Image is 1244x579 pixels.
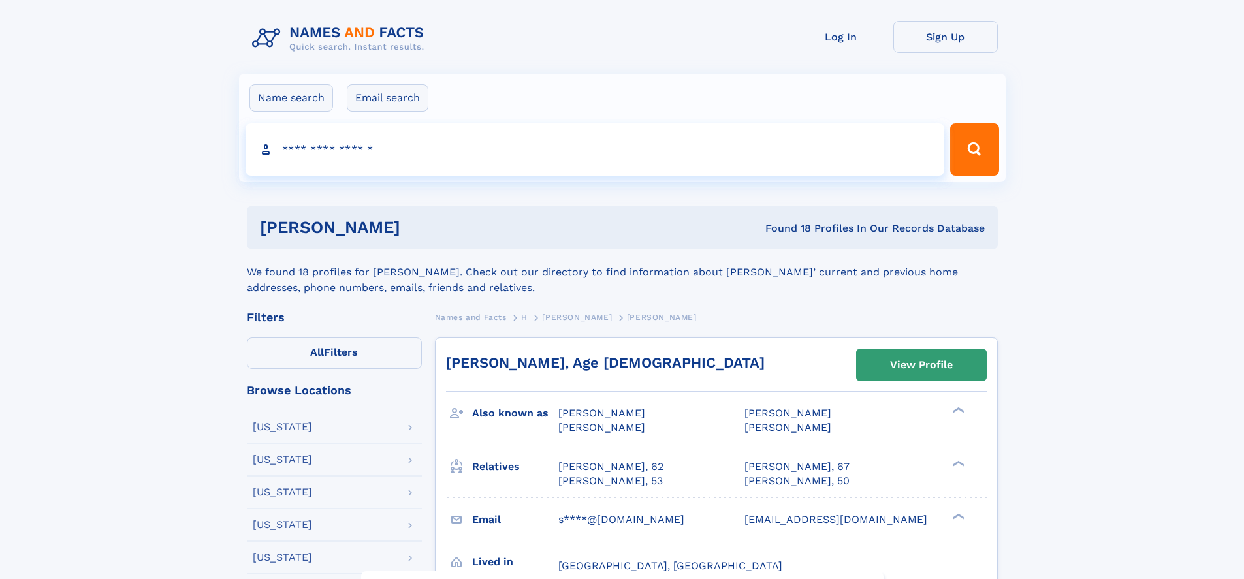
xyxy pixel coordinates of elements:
span: [EMAIL_ADDRESS][DOMAIN_NAME] [744,513,927,525]
a: [PERSON_NAME], Age [DEMOGRAPHIC_DATA] [446,354,765,371]
a: [PERSON_NAME], 67 [744,460,850,474]
div: View Profile [890,350,953,380]
label: Email search [347,84,428,112]
img: Logo Names and Facts [247,21,435,56]
span: H [521,313,528,322]
div: [US_STATE] [253,520,312,530]
div: [US_STATE] [253,552,312,563]
span: [PERSON_NAME] [744,421,831,433]
a: [PERSON_NAME], 53 [558,474,663,488]
span: [PERSON_NAME] [558,407,645,419]
h1: [PERSON_NAME] [260,219,583,236]
a: H [521,309,528,325]
button: Search Button [950,123,998,176]
a: [PERSON_NAME], 62 [558,460,663,474]
div: We found 18 profiles for [PERSON_NAME]. Check out our directory to find information about [PERSON... [247,249,998,296]
label: Filters [247,337,422,369]
div: ❯ [949,406,965,415]
h3: Email [472,509,558,531]
h3: Relatives [472,456,558,478]
div: [US_STATE] [253,454,312,465]
div: [US_STATE] [253,422,312,432]
span: [PERSON_NAME] [542,313,612,322]
a: Log In [789,21,893,53]
span: [PERSON_NAME] [744,407,831,419]
div: [US_STATE] [253,487,312,497]
a: Sign Up [893,21,998,53]
a: [PERSON_NAME], 50 [744,474,850,488]
div: Browse Locations [247,384,422,396]
span: All [310,346,324,358]
label: Name search [249,84,333,112]
a: [PERSON_NAME] [542,309,612,325]
div: Found 18 Profiles In Our Records Database [582,221,985,236]
h3: Also known as [472,402,558,424]
input: search input [246,123,945,176]
div: ❯ [949,512,965,520]
div: ❯ [949,459,965,467]
div: Filters [247,311,422,323]
span: [PERSON_NAME] [558,421,645,433]
a: View Profile [857,349,986,381]
span: [GEOGRAPHIC_DATA], [GEOGRAPHIC_DATA] [558,559,782,572]
a: Names and Facts [435,309,507,325]
span: [PERSON_NAME] [627,313,697,322]
h3: Lived in [472,551,558,573]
